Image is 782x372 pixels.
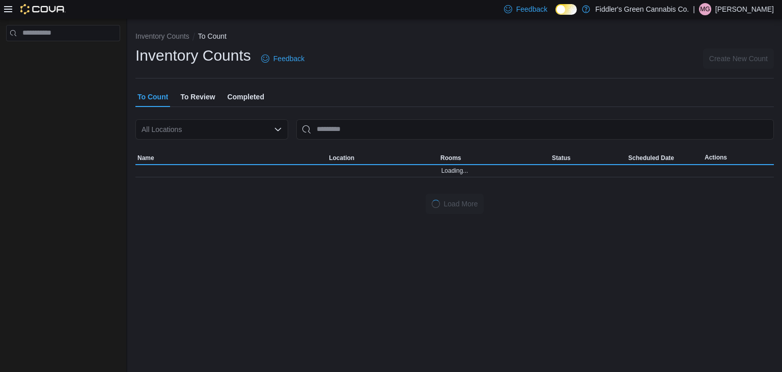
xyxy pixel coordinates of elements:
button: LoadingLoad More [426,194,484,214]
img: Cova [20,4,66,14]
div: Michael Gagnon [699,3,711,15]
span: Feedback [516,4,547,14]
button: Rooms [438,152,550,164]
span: Feedback [273,54,304,64]
button: Scheduled Date [626,152,703,164]
span: Scheduled Date [628,154,674,162]
span: Name [137,154,154,162]
span: Location [329,154,354,162]
span: Create New Count [709,54,768,64]
input: This is a search bar. After typing your query, hit enter to filter the results lower in the page. [296,119,774,140]
span: Loading [430,198,440,208]
span: MG [700,3,710,15]
a: Feedback [257,48,309,69]
span: To Review [180,87,215,107]
nav: An example of EuiBreadcrumbs [135,31,774,43]
p: [PERSON_NAME] [715,3,774,15]
button: Open list of options [274,125,282,134]
p: | [693,3,695,15]
span: Completed [228,87,264,107]
button: Location [327,152,438,164]
h1: Inventory Counts [135,45,251,66]
span: Status [552,154,571,162]
button: To Count [198,32,227,40]
button: Create New Count [703,48,774,69]
p: Fiddler's Green Cannabis Co. [595,3,689,15]
button: Inventory Counts [135,32,189,40]
span: To Count [137,87,168,107]
span: Load More [444,199,478,209]
span: Loading... [441,167,468,175]
nav: Complex example [6,43,120,68]
span: Actions [705,153,727,162]
span: Rooms [440,154,461,162]
button: Status [550,152,626,164]
input: Dark Mode [555,4,577,15]
button: Name [135,152,327,164]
